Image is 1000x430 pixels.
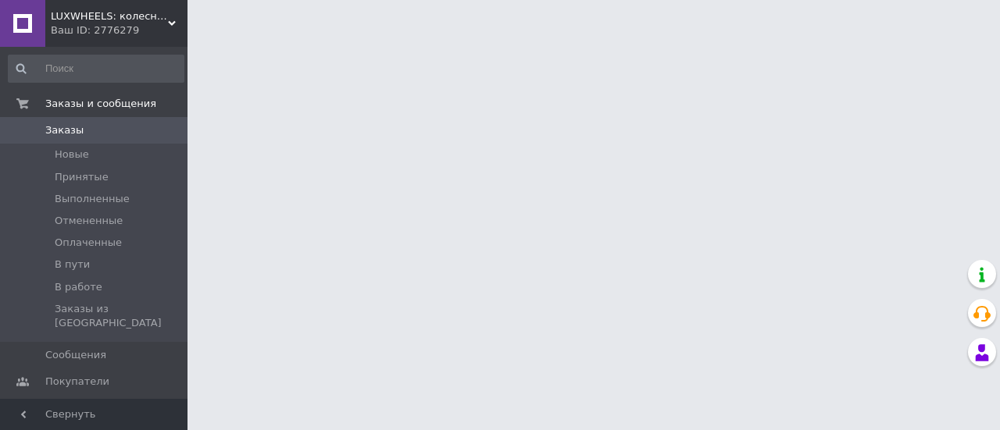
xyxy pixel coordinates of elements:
div: Ваш ID: 2776279 [51,23,187,37]
span: В работе [55,280,102,294]
input: Поиск [8,55,184,83]
span: Новые [55,147,89,162]
span: Заказы [45,123,84,137]
span: Выполненные [55,192,130,206]
span: Оплаченные [55,236,122,250]
span: Принятые [55,170,109,184]
span: Отмененные [55,214,123,228]
span: В пути [55,258,90,272]
span: Покупатели [45,375,109,389]
span: Заказы и сообщения [45,97,156,111]
span: Заказы из [GEOGRAPHIC_DATA] [55,302,183,330]
span: LUXWHEELS: колесный крепеж и диски эксклюзивные [51,9,168,23]
span: Сообщения [45,348,106,362]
